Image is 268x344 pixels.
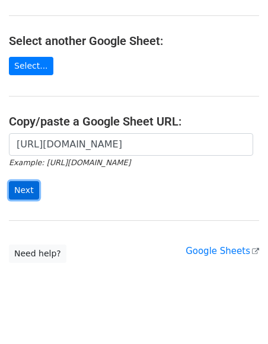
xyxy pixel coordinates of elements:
[9,114,259,128] h4: Copy/paste a Google Sheet URL:
[9,158,130,167] small: Example: [URL][DOMAIN_NAME]
[9,34,259,48] h4: Select another Google Sheet:
[9,181,39,200] input: Next
[209,287,268,344] iframe: Chat Widget
[186,246,259,256] a: Google Sheets
[9,57,53,75] a: Select...
[9,245,66,263] a: Need help?
[9,133,253,156] input: Paste your Google Sheet URL here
